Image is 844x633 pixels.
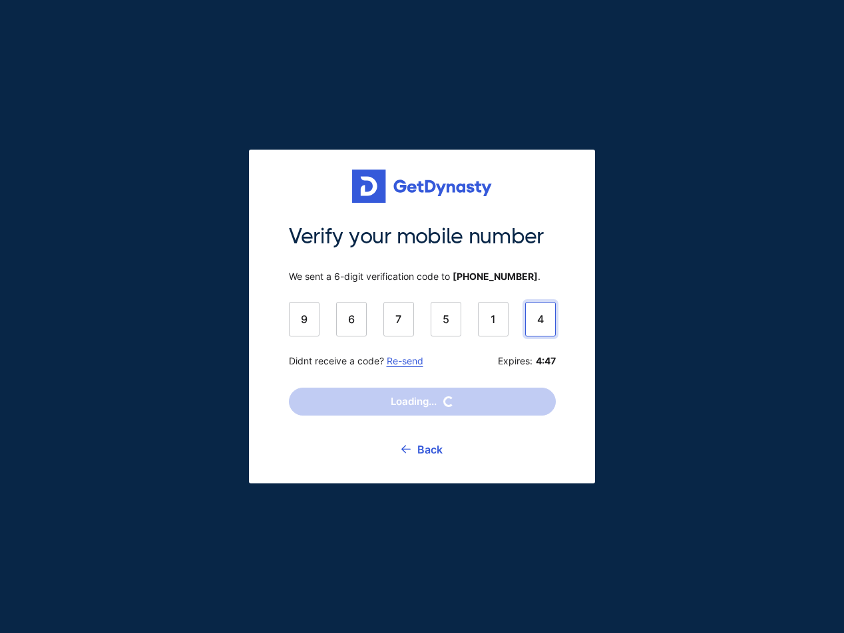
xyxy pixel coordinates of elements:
[21,35,32,45] img: website_grey.svg
[289,271,556,283] span: We sent a 6-digit verification code to .
[132,77,143,88] img: tab_keywords_by_traffic_grey.svg
[289,355,423,367] span: Didnt receive a code?
[536,355,556,367] b: 4:47
[401,445,411,453] img: go back icon
[289,223,556,251] span: Verify your mobile number
[21,21,32,32] img: logo_orange.svg
[35,35,146,45] div: Domain: [DOMAIN_NAME]
[401,433,443,466] a: Back
[37,21,65,32] div: v 4.0.25
[36,77,47,88] img: tab_domain_overview_orange.svg
[51,78,119,87] div: Domain Overview
[498,355,556,367] span: Expires:
[352,170,492,203] img: Get started for free with Dynasty Trust Company
[453,271,538,282] b: [PHONE_NUMBER]
[387,355,423,366] a: Re-send
[147,78,224,87] div: Keywords by Traffic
